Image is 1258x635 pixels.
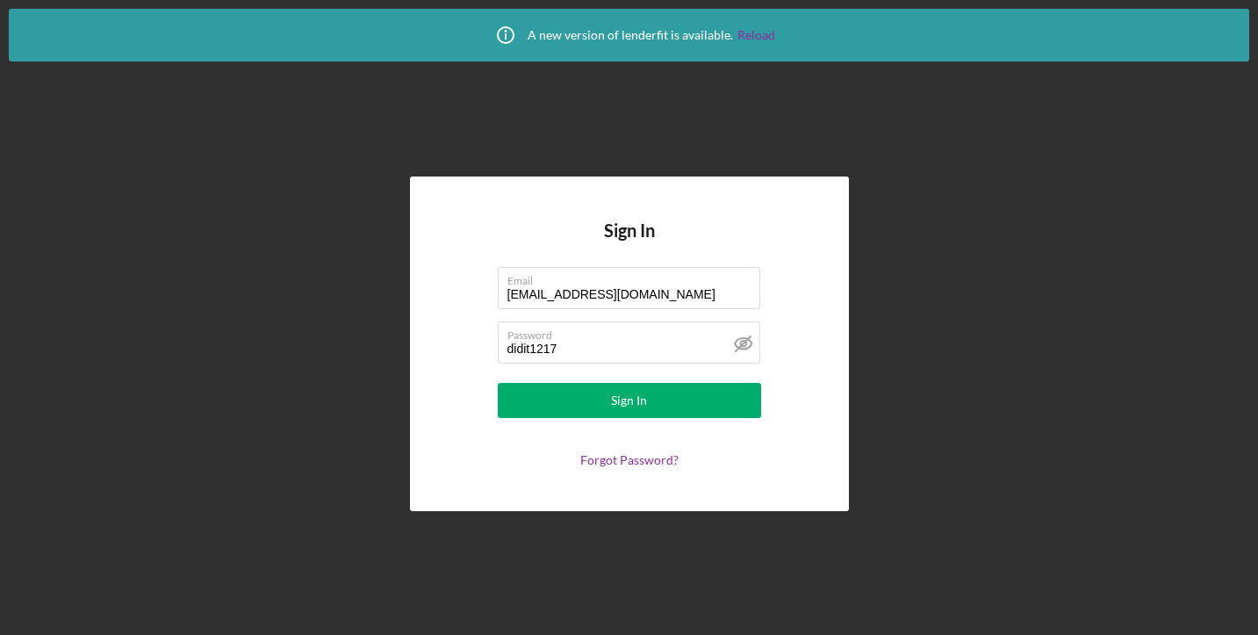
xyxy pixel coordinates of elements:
a: Reload [737,28,775,42]
button: Sign In [498,383,761,418]
div: A new version of lenderfit is available. [484,13,775,57]
label: Email [507,268,760,287]
label: Password [507,322,760,342]
div: Sign In [611,383,647,418]
a: Forgot Password? [580,452,679,467]
h4: Sign In [604,220,655,267]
